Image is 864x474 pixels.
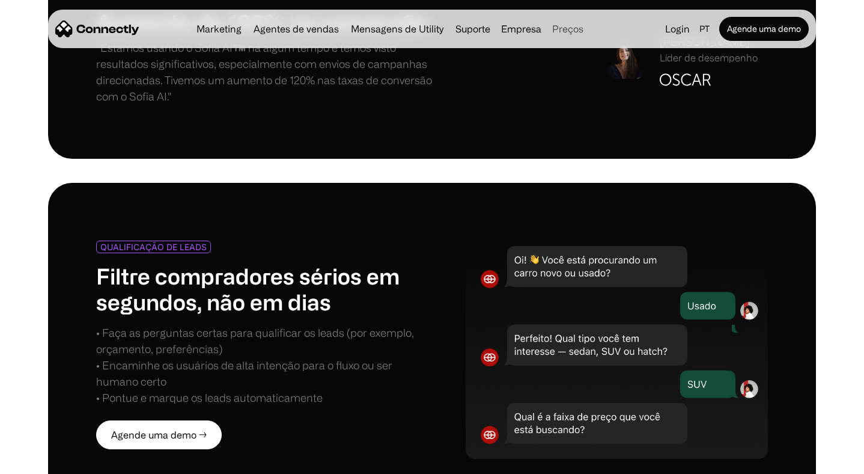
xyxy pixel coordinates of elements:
[96,325,432,406] div: • Faça as perguntas certas para qualificar os leads (por exemplo, orçamento, preferências) • Enca...
[96,420,222,449] a: Agende uma demo →
[24,453,72,470] ul: Language list
[100,242,207,251] div: QUALIFICAÇÃO DE LEADS
[451,24,495,34] a: Suporte
[501,20,541,37] div: Empresa
[695,20,717,37] div: pt
[660,20,695,37] a: Login
[96,40,432,105] p: "Estamos usando o Sofia AI™️ há algum tempo e temos visto resultados significativos, especialment...
[497,20,545,37] div: Empresa
[12,452,72,470] aside: Language selected: Português (Brasil)
[660,52,758,64] div: Líder de desempenho
[55,20,139,38] a: home
[249,24,344,34] a: Agentes de vendas
[719,17,809,41] a: Agende uma demo
[192,24,246,34] a: Marketing
[699,20,710,37] div: pt
[96,263,432,315] h1: Filtre compradores sérios em segundos, não em dias
[547,24,588,34] a: Preços
[346,24,448,34] a: Mensagens de Utility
